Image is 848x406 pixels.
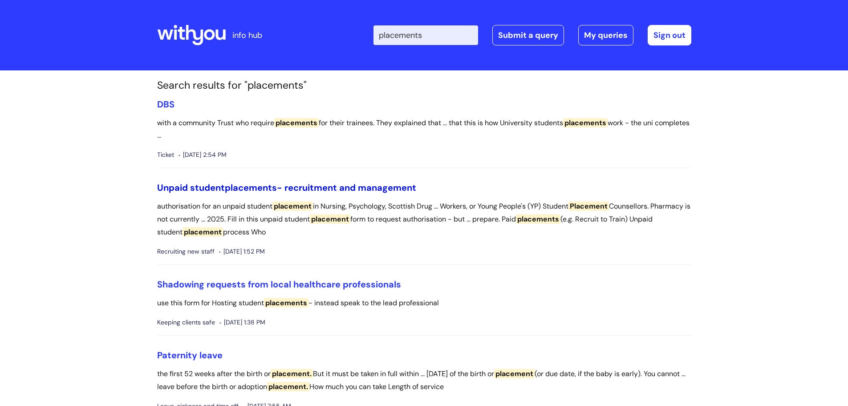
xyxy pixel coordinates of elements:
span: placements [563,118,608,127]
a: DBS [157,98,174,110]
span: placement. [271,369,313,378]
a: My queries [578,25,633,45]
span: placements [516,214,560,224]
a: Paternity leave [157,349,223,361]
a: Shadowing requests from local healthcare professionals [157,279,401,290]
span: Placement [568,201,609,211]
span: placements [225,182,277,193]
a: Sign out [648,25,691,45]
span: Ticket [157,149,174,160]
span: placement. [267,382,309,391]
span: [DATE] 2:54 PM [179,149,227,160]
span: Keeping clients safe [157,317,215,328]
input: Search [373,25,478,45]
span: placements [264,298,308,308]
span: placement [183,227,223,237]
span: placement [272,201,313,211]
span: Recruiting new staff [157,246,215,257]
div: | - [373,25,691,45]
p: the first 52 weeks after the birth or But it must be taken in full within ... [DATE] of the birth... [157,368,691,394]
span: placements [274,118,319,127]
span: [DATE] 1:38 PM [219,317,265,328]
p: with a community Trust who require for their trainees. They explained that ... that this is how U... [157,117,691,143]
span: placement [494,369,535,378]
p: authorisation for an unpaid student in Nursing, Psychology, Scottish Drug ... Workers, or Young P... [157,200,691,238]
p: use this form for Hosting student - instead speak to the lead professional [157,297,691,310]
span: placement [310,214,350,224]
a: Submit a query [492,25,564,45]
h1: Search results for "placements" [157,79,691,92]
span: [DATE] 1:52 PM [219,246,265,257]
a: Unpaid studentplacements- recruitment and management [157,182,416,193]
p: info hub [232,28,262,42]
